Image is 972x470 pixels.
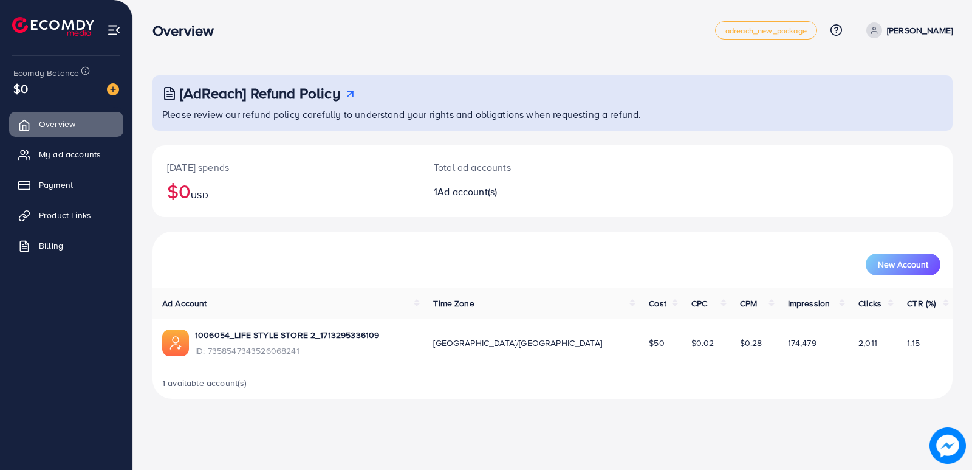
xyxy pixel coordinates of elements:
[39,118,75,130] span: Overview
[725,27,807,35] span: adreach_new_package
[39,240,63,252] span: Billing
[740,337,762,349] span: $0.28
[691,337,714,349] span: $0.02
[167,179,405,202] h2: $0
[39,179,73,191] span: Payment
[9,173,123,197] a: Payment
[434,160,604,175] p: Total ad accounts
[195,345,379,357] span: ID: 7358547343526068241
[9,203,123,227] a: Product Links
[437,185,497,198] span: Ad account(s)
[195,329,379,341] a: 1006054_LIFE STYLE STORE 2_1713295336109
[162,107,945,122] p: Please review our refund policy carefully to understand your rights and obligations when requesti...
[434,186,604,198] h2: 1
[107,83,119,95] img: image
[788,337,816,349] span: 174,479
[13,80,28,97] span: $0
[152,22,224,40] h3: Overview
[878,260,928,269] span: New Account
[861,22,953,38] a: [PERSON_NAME]
[740,297,757,309] span: CPM
[180,85,340,102] h3: [AdReach] Refund Policy
[715,21,817,40] a: adreach_new_package
[107,23,121,37] img: menu
[649,297,666,309] span: Cost
[191,189,208,201] span: USD
[9,233,123,258] a: Billing
[691,297,707,309] span: CPC
[162,377,247,389] span: 1 available account(s)
[649,337,664,349] span: $50
[39,209,91,221] span: Product Links
[9,142,123,167] a: My ad accounts
[788,297,830,309] span: Impression
[858,337,877,349] span: 2,011
[9,112,123,136] a: Overview
[433,297,474,309] span: Time Zone
[162,330,189,356] img: ic-ads-acc.e4c84228.svg
[433,337,602,349] span: [GEOGRAPHIC_DATA]/[GEOGRAPHIC_DATA]
[39,148,101,161] span: My ad accounts
[162,297,207,309] span: Ad Account
[12,17,94,36] img: logo
[858,297,881,309] span: Clicks
[866,254,940,275] button: New Account
[929,427,966,464] img: image
[907,297,936,309] span: CTR (%)
[167,160,405,175] p: [DATE] spends
[13,67,79,79] span: Ecomdy Balance
[907,337,920,349] span: 1.15
[887,23,953,38] p: [PERSON_NAME]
